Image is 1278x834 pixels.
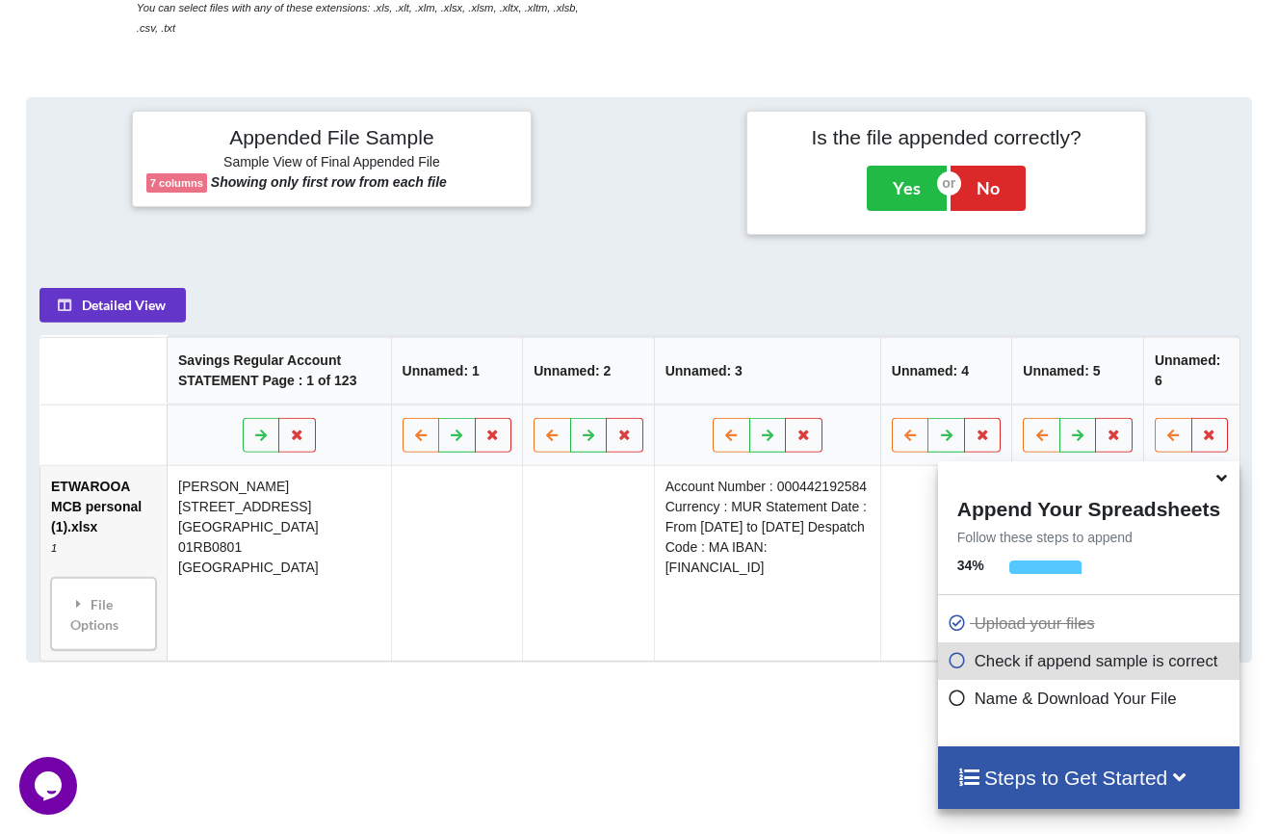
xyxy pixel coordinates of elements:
button: Yes [867,166,947,210]
td: ETWAROOA MCB personal (1).xlsx [39,466,166,661]
div: File Options [56,584,149,644]
p: Follow these steps to append [938,528,1239,547]
button: Detailed View [39,288,185,323]
iframe: chat widget [19,757,81,815]
th: Savings Regular Account STATEMENT Page : 1 of 123 [166,337,390,404]
td: Account Number : 000442192584 Currency : MUR Statement Date : From [DATE] to [DATE] Despatch Code... [653,466,879,661]
h4: Is the file appended correctly? [761,125,1133,149]
p: Name & Download Your File [948,687,1235,711]
h4: Steps to Get Started [957,766,1220,790]
h4: Appended File Sample [146,125,518,152]
th: Unnamed: 2 [521,337,653,404]
p: Check if append sample is correct [948,649,1235,673]
i: 1 [50,542,56,554]
th: Unnamed: 3 [653,337,879,404]
b: 34 % [957,558,984,573]
p: Upload your files [948,612,1235,636]
b: Showing only first row from each file [211,174,447,190]
td: [PERSON_NAME] [STREET_ADDRESS][GEOGRAPHIC_DATA] 01RB0801 [GEOGRAPHIC_DATA] [166,466,390,661]
b: 7 columns [150,177,203,189]
th: Unnamed: 1 [390,337,522,404]
h6: Sample View of Final Appended File [146,154,518,173]
h4: Append Your Spreadsheets [938,492,1239,521]
button: No [951,166,1026,210]
th: Unnamed: 6 [1142,337,1239,404]
th: Unnamed: 4 [879,337,1011,404]
th: Unnamed: 5 [1011,337,1143,404]
i: You can select files with any of these extensions: .xls, .xlt, .xlm, .xlsx, .xlsm, .xltx, .xltm, ... [137,2,579,34]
